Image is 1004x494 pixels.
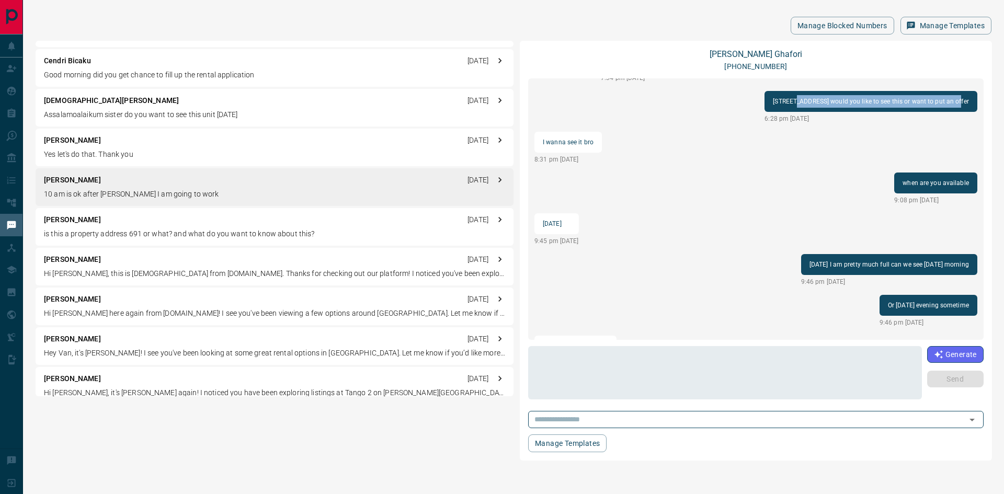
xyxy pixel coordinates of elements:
[773,95,969,108] p: [STREET_ADDRESS] would you like to see this or want to put an offer
[791,17,894,35] button: Manage Blocked Numbers
[44,55,91,66] p: Cendri Bicaku
[44,387,505,398] p: Hi [PERSON_NAME], it's [PERSON_NAME] again! I noticed you have been exploring listings at Tango 2...
[710,49,802,59] a: [PERSON_NAME] Ghafori
[467,135,488,146] p: [DATE]
[44,95,179,106] p: [DEMOGRAPHIC_DATA][PERSON_NAME]
[965,412,979,427] button: Open
[44,268,505,279] p: Hi [PERSON_NAME], this is [DEMOGRAPHIC_DATA] from [DOMAIN_NAME]. Thanks for checking out our plat...
[467,95,488,106] p: [DATE]
[44,175,101,186] p: [PERSON_NAME]
[44,348,505,359] p: Hey Van, it's [PERSON_NAME]! I see you've been looking at some great rental options in [GEOGRAPHI...
[44,373,101,384] p: [PERSON_NAME]
[467,175,488,186] p: [DATE]
[467,55,488,66] p: [DATE]
[903,177,968,189] p: when are you available
[44,228,505,239] p: is this a property address 691 or what? and what do you want to know about this?
[44,214,101,225] p: [PERSON_NAME]
[467,373,488,384] p: [DATE]
[44,334,101,344] p: [PERSON_NAME]
[894,196,977,205] p: 9:08 pm [DATE]
[44,189,505,200] p: 10 am is ok after [PERSON_NAME] I am going to work
[927,346,984,363] button: Generate
[528,434,607,452] button: Manage Templates
[900,17,991,35] button: Manage Templates
[543,217,571,230] p: [DATE]
[809,258,969,271] p: [DATE] I am pretty much full can we see [DATE] morning
[44,135,101,146] p: [PERSON_NAME]
[888,299,969,312] p: Or [DATE] evening sometime
[534,236,579,246] p: 9:45 pm [DATE]
[44,109,505,120] p: Assalamoalaikum sister do you want to see this unit [DATE]
[543,136,594,148] p: I wanna see it bro
[765,114,977,123] p: 6:28 pm [DATE]
[534,155,602,164] p: 8:31 pm [DATE]
[44,70,505,81] p: Good morning did you get chance to fill up the rental application
[801,277,977,286] p: 9:46 pm [DATE]
[467,254,488,265] p: [DATE]
[44,294,101,305] p: [PERSON_NAME]
[467,214,488,225] p: [DATE]
[467,334,488,344] p: [DATE]
[880,318,977,327] p: 9:46 pm [DATE]
[724,61,787,72] p: [PHONE_NUMBER]
[44,308,505,319] p: Hi [PERSON_NAME] here again from [DOMAIN_NAME]! I see you've been viewing a few options around [G...
[44,254,101,265] p: [PERSON_NAME]
[44,149,505,160] p: Yes let's do that. Thank you
[467,294,488,305] p: [DATE]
